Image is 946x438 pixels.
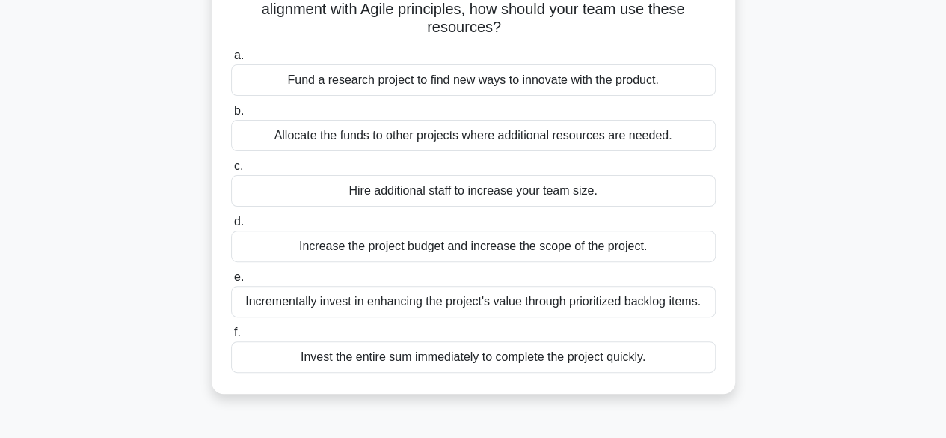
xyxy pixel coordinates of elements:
[234,104,244,117] span: b.
[231,286,716,317] div: Incrementally invest in enhancing the project's value through prioritized backlog items.
[231,341,716,373] div: Invest the entire sum immediately to complete the project quickly.
[234,159,243,172] span: c.
[231,64,716,96] div: Fund a research project to find new ways to innovate with the product.
[231,231,716,262] div: Increase the project budget and increase the scope of the project.
[231,175,716,207] div: Hire additional staff to increase your team size.
[234,215,244,228] span: d.
[234,49,244,61] span: a.
[231,120,716,151] div: Allocate the funds to other projects where additional resources are needed.
[234,326,241,338] span: f.
[234,270,244,283] span: e.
